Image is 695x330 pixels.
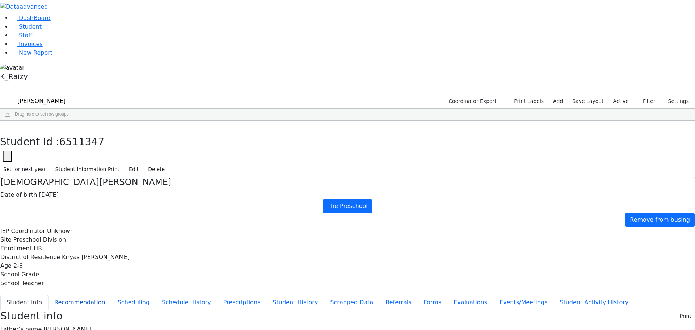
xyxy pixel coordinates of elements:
button: Student info [0,295,48,310]
label: Active [610,96,632,107]
a: Remove from busing [625,213,695,227]
span: Preschool Division [13,236,66,243]
button: Student Information Print [52,164,123,175]
span: 2-8 [13,262,23,269]
span: HR [34,245,42,252]
button: Filter [633,96,659,107]
button: Save Layout [569,96,607,107]
a: New Report [12,49,52,56]
label: School Grade [0,270,39,279]
span: Invoices [19,41,43,47]
h3: Student info [0,310,63,322]
label: Date of birth: [0,191,39,199]
button: Schedule History [156,295,217,310]
label: Site [0,235,12,244]
a: Student [12,23,42,30]
span: Kiryas [PERSON_NAME] [62,254,130,260]
button: Prescriptions [217,295,267,310]
span: Student [19,23,42,30]
button: Settings [659,96,692,107]
a: Invoices [12,41,43,47]
button: Evaluations [447,295,493,310]
label: Age [0,262,12,270]
label: IEP Coordinator [0,227,45,235]
h4: [DEMOGRAPHIC_DATA][PERSON_NAME] [0,177,695,188]
span: 6511347 [59,136,105,148]
span: Drag here to set row groups [15,112,69,117]
button: Student History [266,295,324,310]
label: Enrollment [0,244,32,253]
a: Staff [12,32,32,39]
a: Add [550,96,566,107]
button: Events/Meetings [493,295,553,310]
button: Print Labels [506,96,547,107]
a: The Preschool [323,199,372,213]
input: Search [16,96,91,106]
label: School Teacher [0,279,44,288]
span: DashBoard [19,14,51,21]
button: Print [677,310,695,322]
label: District of Residence [0,253,60,262]
button: Referrals [379,295,417,310]
button: Forms [417,295,447,310]
a: DashBoard [12,14,51,21]
button: Delete [145,164,168,175]
button: Student Activity History [553,295,635,310]
button: Scheduling [111,295,156,310]
span: Remove from busing [630,216,690,223]
button: Coordinator Export [444,96,500,107]
button: Edit [126,164,142,175]
span: Unknown [47,227,74,234]
button: Scrapped Data [324,295,379,310]
span: New Report [19,49,52,56]
button: Recommendation [48,295,111,310]
span: Staff [19,32,32,39]
div: [DATE] [0,191,695,199]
